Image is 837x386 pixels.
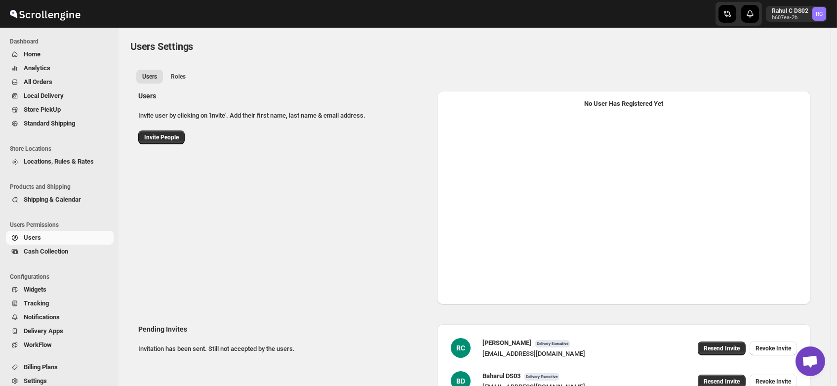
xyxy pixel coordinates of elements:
button: User menu [766,6,827,22]
p: Invitation has been sent. Still not accepted by the users. [138,344,429,354]
span: Locations, Rules & Rates [24,158,94,165]
span: Resend Invite [704,378,740,386]
span: WorkFlow [24,341,52,348]
span: Delivery Executive [524,373,559,381]
span: Resend Invite [704,344,740,352]
button: Locations, Rules & Rates [6,155,114,169]
span: Rahul C DS02 [812,7,826,21]
span: Shipping & Calendar [24,196,81,203]
button: Widgets [6,283,114,297]
span: Revoke Invite [756,378,791,386]
span: Revoke Invite [756,344,791,352]
p: b607ea-2b [772,15,808,21]
h2: Pending Invites [138,324,429,334]
span: All Orders [24,78,52,86]
span: Users Permissions [10,221,114,229]
span: Products and Shipping [10,183,114,191]
button: Billing Plans [6,360,114,374]
span: Notifications [24,313,60,321]
button: Analytics [6,61,114,75]
span: Standard Shipping [24,120,75,127]
button: Tracking [6,297,114,310]
span: Local Delivery [24,92,64,99]
button: Users [6,231,114,245]
img: ScrollEngine [8,1,82,26]
span: Configurations [10,273,114,281]
button: WorkFlow [6,338,114,352]
span: Baharul DS03 [482,372,520,380]
button: Revoke Invite [750,342,797,355]
button: Resend Invite [698,342,746,355]
span: Tracking [24,300,49,307]
div: [EMAIL_ADDRESS][DOMAIN_NAME] [482,349,585,359]
button: Home [6,47,114,61]
h2: Users [138,91,429,101]
button: Shipping & Calendar [6,193,114,207]
div: Open chat [796,346,825,376]
button: All Orders [6,75,114,89]
button: Cash Collection [6,245,114,258]
button: Invite People [138,130,185,144]
span: Invite People [144,133,179,141]
span: Cash Collection [24,248,68,255]
p: Invite user by clicking on 'Invite'. Add their first name, last name & email address. [138,111,429,121]
button: All customers [136,70,163,84]
div: No User Has Registered Yet [445,99,803,109]
span: Users [24,234,41,241]
p: Rahul C DS02 [772,7,808,15]
span: Settings [24,377,47,385]
span: Dashboard [10,38,114,45]
span: Home [24,50,40,58]
span: Store Locations [10,145,114,153]
div: RC [451,338,471,358]
span: Billing Plans [24,363,58,371]
span: Users [142,73,157,81]
text: RC [816,11,823,17]
span: Analytics [24,64,50,72]
span: Delivery Apps [24,327,63,335]
span: Widgets [24,286,46,293]
span: Store PickUp [24,106,61,113]
button: Delivery Apps [6,324,114,338]
span: Users Settings [130,41,193,52]
span: Roles [171,73,186,81]
span: Delivery Executive [535,340,570,347]
button: Notifications [6,310,114,324]
span: [PERSON_NAME] [482,339,531,346]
